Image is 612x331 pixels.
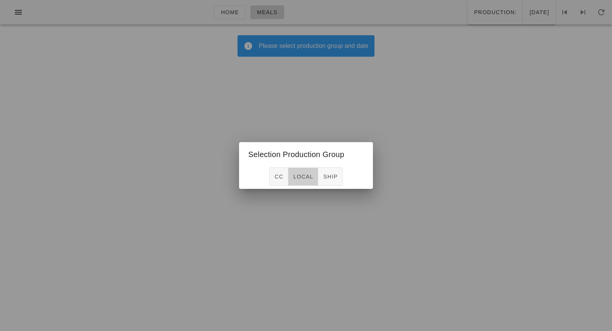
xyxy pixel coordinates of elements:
[239,142,373,164] div: Selection Production Group
[288,167,318,186] button: local
[323,174,338,180] span: ship
[293,174,313,180] span: local
[269,167,288,186] button: CC
[274,174,283,180] span: CC
[318,167,343,186] button: ship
